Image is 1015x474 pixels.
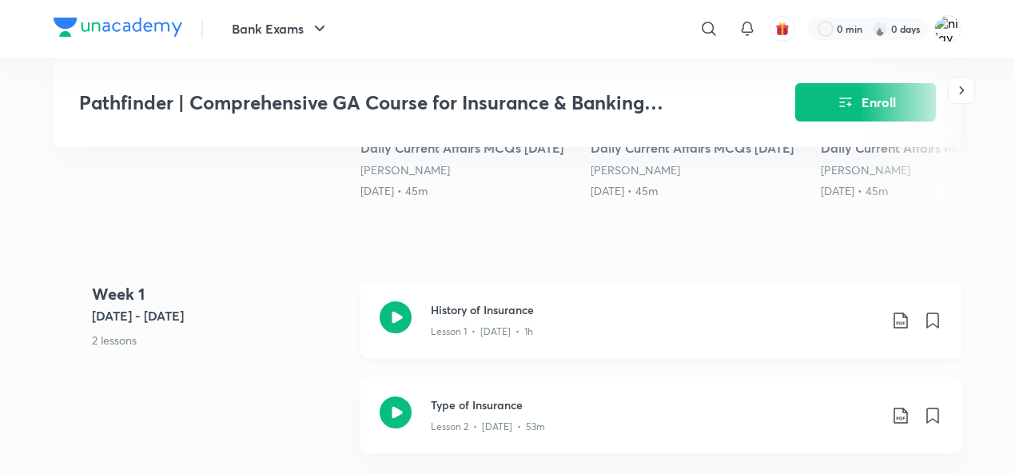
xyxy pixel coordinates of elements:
[934,15,961,42] img: nilay Rajput
[360,183,578,199] div: 2nd Jul • 45m
[360,162,578,178] div: Abhijeet Mishra
[795,83,936,121] button: Enroll
[872,21,888,37] img: streak
[360,377,961,472] a: Type of InsuranceLesson 2 • [DATE] • 53m
[591,183,808,199] div: 3rd Jul • 45m
[431,420,545,434] p: Lesson 2 • [DATE] • 53m
[92,332,348,349] p: 2 lessons
[54,18,182,37] img: Company Logo
[360,138,578,157] h5: Daily Current Affairs MCQs [DATE]
[360,162,450,177] a: [PERSON_NAME]
[360,282,961,377] a: History of InsuranceLesson 1 • [DATE] • 1h
[92,282,348,306] h4: Week 1
[54,18,182,41] a: Company Logo
[591,162,680,177] a: [PERSON_NAME]
[821,162,910,177] a: [PERSON_NAME]
[591,162,808,178] div: Abhijeet Mishra
[92,306,348,325] h5: [DATE] - [DATE]
[775,22,790,36] img: avatar
[431,325,533,339] p: Lesson 1 • [DATE] • 1h
[591,138,808,157] h5: Daily Current Affairs MCQs [DATE]
[431,301,878,318] h3: History of Insurance
[431,396,878,413] h3: Type of Insurance
[222,13,339,45] button: Bank Exams
[770,16,795,42] button: avatar
[79,91,705,114] h3: Pathfinder | Comprehensive GA Course for Insurance & Banking Exams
